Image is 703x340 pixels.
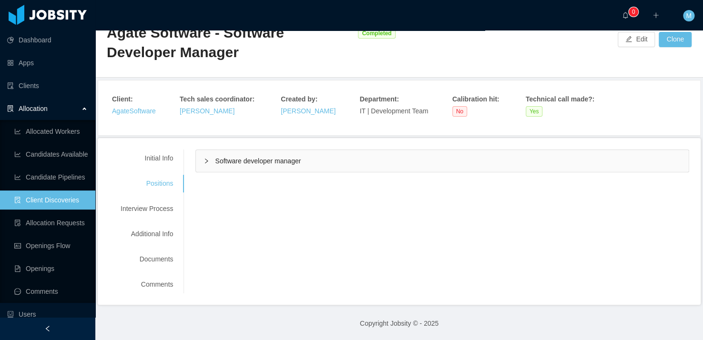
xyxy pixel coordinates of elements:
i: icon: solution [7,105,14,112]
div: Positions [109,175,184,192]
strong: Technical call made? : [526,95,594,103]
a: icon: file-doneAllocation Requests [14,213,88,232]
sup: 0 [629,7,638,17]
a: icon: pie-chartDashboard [7,30,88,50]
a: [PERSON_NAME] [180,107,234,115]
strong: Created by : [281,95,317,103]
div: Documents [109,250,184,268]
span: Allocation [19,105,48,112]
strong: Department : [360,95,399,103]
strong: Client : [112,95,133,103]
div: Interview Process [109,200,184,218]
a: icon: line-chartCandidate Pipelines [14,168,88,187]
div: Additional Info [109,225,184,243]
span: M [686,10,692,21]
button: icon: editEdit [618,32,655,47]
a: icon: file-textOpenings [14,259,88,278]
strong: Tech sales coordinator : [180,95,255,103]
footer: Copyright Jobsity © - 2025 [95,307,703,340]
div: Agate Software - Software Developer Manager [107,23,353,62]
a: icon: messageComments [14,282,88,301]
a: icon: file-searchClient Discoveries [14,190,88,210]
span: Completed [358,28,395,39]
i: icon: right [204,158,209,164]
button: Clone [659,32,692,47]
i: icon: bell [622,12,629,19]
a: icon: robotUsers [7,305,88,324]
a: icon: idcardOpenings Flow [14,236,88,255]
span: No [452,106,467,117]
span: IT | Development Team [360,107,428,115]
a: icon: auditClients [7,76,88,95]
a: icon: line-chartAllocated Workers [14,122,88,141]
span: Software developer manager [215,157,301,165]
span: Yes [526,106,543,117]
a: AgateSoftware [112,107,156,115]
a: [PERSON_NAME] [281,107,336,115]
strong: Calibration hit : [452,95,499,103]
div: Initial Info [109,150,184,167]
div: Comments [109,276,184,293]
a: icon: line-chartCandidates Available [14,145,88,164]
i: icon: plus [652,12,659,19]
a: icon: appstoreApps [7,53,88,72]
div: icon: rightSoftware developer manager [196,150,689,172]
